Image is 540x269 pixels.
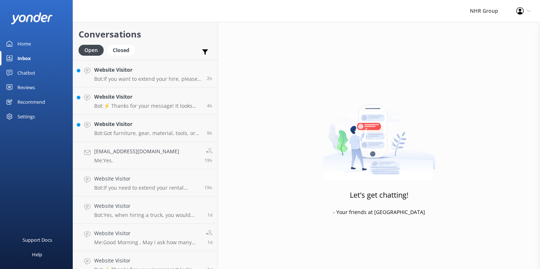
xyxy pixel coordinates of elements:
[94,157,179,164] p: Me: Yes.
[94,103,201,109] p: Bot: ⚡ Thanks for your message! It looks like this one might be best handled by our team directly...
[94,185,199,191] p: Bot: If you need to extend your rental period, please contact the NHR Group team at 0800 110 110,...
[79,45,104,56] div: Open
[17,80,35,95] div: Reviews
[207,75,212,82] span: Sep 28 2025 07:31am (UTC +13:00) Pacific/Auckland
[73,87,218,115] a: Website VisitorBot:⚡ Thanks for your message! It looks like this one might be best handled by our...
[79,46,107,54] a: Open
[17,109,35,124] div: Settings
[73,115,218,142] a: Website VisitorBot:Got furniture, gear, material, tools, or freight to move? Take our quiz to fin...
[207,239,212,245] span: Sep 26 2025 09:37am (UTC +13:00) Pacific/Auckland
[350,189,408,201] h3: Let's get chatting!
[17,95,45,109] div: Recommend
[94,257,202,265] h4: Website Visitor
[94,202,202,210] h4: Website Visitor
[94,229,200,237] h4: Website Visitor
[94,120,201,128] h4: Website Visitor
[94,66,201,74] h4: Website Visitor
[207,130,212,136] span: Sep 27 2025 11:13pm (UTC +13:00) Pacific/Auckland
[17,66,35,80] div: Chatbot
[94,239,200,246] p: Me: Good Morning , May i ask how many bedroom house stuff you are moving ? so i can guide you to ...
[333,208,425,216] p: - Your friends at [GEOGRAPHIC_DATA]
[17,36,31,51] div: Home
[107,45,135,56] div: Closed
[79,27,212,41] h2: Conversations
[207,103,212,109] span: Sep 28 2025 04:57am (UTC +13:00) Pacific/Auckland
[107,46,139,54] a: Closed
[94,76,201,82] p: Bot: If you want to extend your hire, please contact the NHR Group team at 0800 110 110, or send ...
[94,130,201,137] p: Bot: Got furniture, gear, material, tools, or freight to move? Take our quiz to find the best veh...
[73,142,218,169] a: [EMAIL_ADDRESS][DOMAIN_NAME]Me:Yes.19h
[73,60,218,87] a: Website VisitorBot:If you want to extend your hire, please contact the NHR Group team at 0800 110...
[323,89,435,180] img: artwork of a man stealing a conversation from at giant smartphone
[73,197,218,224] a: Website VisitorBot:Yes, when hiring a truck, you would need to pay the bond plus the daily rental...
[11,12,53,24] img: yonder-white-logo.png
[17,51,31,66] div: Inbox
[73,169,218,197] a: Website VisitorBot:If you need to extend your rental period, please contact the NHR Group team at...
[94,212,202,218] p: Bot: Yes, when hiring a truck, you would need to pay the bond plus the daily rental cost. The dai...
[204,157,212,163] span: Sep 27 2025 01:42pm (UTC +13:00) Pacific/Auckland
[94,93,201,101] h4: Website Visitor
[73,224,218,251] a: Website VisitorMe:Good Morning , May i ask how many bedroom house stuff you are moving ? so i can...
[207,212,212,218] span: Sep 26 2025 04:32pm (UTC +13:00) Pacific/Auckland
[32,247,42,262] div: Help
[94,175,199,183] h4: Website Visitor
[204,185,212,191] span: Sep 27 2025 01:03pm (UTC +13:00) Pacific/Auckland
[94,147,179,155] h4: [EMAIL_ADDRESS][DOMAIN_NAME]
[23,233,52,247] div: Support Docs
